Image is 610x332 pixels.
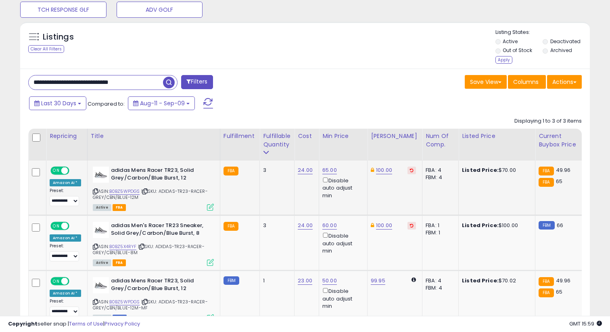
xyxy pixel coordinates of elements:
a: 65.00 [322,166,337,174]
b: Listed Price: [462,166,499,174]
div: Displaying 1 to 3 of 3 items [514,117,582,125]
span: OFF [68,167,81,174]
div: seller snap | | [8,320,140,328]
div: $70.00 [462,167,529,174]
label: Out of Stock [503,47,532,54]
span: All listings currently available for purchase on Amazon [93,204,111,211]
strong: Copyright [8,320,38,328]
label: Active [503,38,518,45]
div: $70.02 [462,277,529,284]
div: Apply [495,56,512,64]
div: Disable auto adjust min [322,231,361,255]
small: FBA [539,178,554,187]
div: Clear All Filters [28,45,64,53]
span: 2025-10-11 15:59 GMT [569,320,602,328]
i: This overrides the store level Dynamic Max Price for this listing [371,167,374,173]
div: ASIN: [93,167,214,210]
div: Amazon AI * [50,234,81,242]
span: Aug-11 - Sep-09 [140,99,185,107]
button: Filters [181,75,213,89]
small: FBA [539,288,554,297]
div: Repricing [50,132,84,140]
a: 23.00 [298,277,312,285]
label: Archived [550,47,572,54]
a: 24.00 [298,221,313,230]
small: FBA [224,222,238,231]
a: B0BZ5X4RYF [109,243,137,250]
div: FBA: 1 [426,222,452,229]
div: $100.00 [462,222,529,229]
div: Current Buybox Price [539,132,580,149]
div: Cost [298,132,315,140]
div: Preset: [50,243,81,261]
div: 1 [263,277,288,284]
a: 50.00 [322,277,337,285]
div: Disable auto adjust min [322,176,361,199]
div: Listed Price [462,132,532,140]
span: OFF [68,278,81,285]
a: 100.00 [376,221,392,230]
span: 49.96 [556,166,571,174]
a: 99.95 [371,277,385,285]
small: FBM [224,276,239,285]
span: Compared to: [88,100,125,108]
div: Num of Comp. [426,132,455,149]
div: [PERSON_NAME] [371,132,419,140]
a: 24.00 [298,166,313,174]
div: Title [91,132,217,140]
div: ASIN: [93,277,214,320]
small: FBM [539,221,554,230]
div: ASIN: [93,222,214,265]
a: B0BZ5WPDGS [109,299,140,305]
span: 65 [556,177,562,185]
span: ON [51,167,61,174]
button: Aug-11 - Sep-09 [128,96,195,110]
span: | SKU: ADIDAS-TR23-RACER-GREY/CBN/BLUE-12M [93,188,208,200]
span: ON [51,223,61,230]
div: Preset: [50,299,81,317]
div: FBA: 4 [426,277,452,284]
div: FBM: 4 [426,174,452,181]
img: 31CbD3tr8GL._SL40_.jpg [93,222,109,238]
small: FBA [539,167,554,175]
div: FBM: 1 [426,229,452,236]
div: Fulfillment [224,132,256,140]
div: Amazon AI * [50,290,81,297]
label: Deactivated [550,38,581,45]
span: ON [51,278,61,285]
span: 65 [556,288,562,296]
button: Last 30 Days [29,96,86,110]
img: 31CbD3tr8GL._SL40_.jpg [93,277,109,293]
a: B0BZ5WPDGS [109,188,140,195]
div: FBA: 4 [426,167,452,174]
span: 49.96 [556,277,571,284]
button: ADV GOLF [117,2,203,18]
div: 3 [263,222,288,229]
button: Actions [547,75,582,89]
p: Listing States: [495,29,590,36]
a: Terms of Use [69,320,103,328]
span: OFF [68,223,81,230]
div: Preset: [50,188,81,206]
b: adidas Mens Racer TR23, Solid Grey/Carbon/Blue Burst, 12 [111,167,209,184]
b: Listed Price: [462,221,499,229]
div: FBM: 4 [426,284,452,292]
i: Revert to store-level Dynamic Max Price [410,168,414,172]
div: Amazon AI * [50,179,81,186]
div: Disable auto adjust min [322,286,361,310]
b: adidas Mens Racer TR23, Solid Grey/Carbon/Blue Burst, 12 [111,277,209,294]
h5: Listings [43,31,74,43]
button: Save View [465,75,507,89]
span: | SKU: ADIDAS-TR23-RACER-GREY/CBN/BLUE-12M-MF [93,299,208,311]
span: 66 [557,221,563,229]
div: 3 [263,167,288,174]
a: 100.00 [376,166,392,174]
b: Listed Price: [462,277,499,284]
a: 60.00 [322,221,337,230]
span: All listings currently available for purchase on Amazon [93,259,111,266]
b: adidas Men's Racer TR23 Sneaker, Solid Grey/Carbon/Blue Burst, 8 [111,222,209,239]
span: | SKU: ADIDAS-TR23-RACER-GREY/CBN/BLUE-8M [93,243,205,255]
span: FBA [113,204,126,211]
small: FBA [539,277,554,286]
span: Last 30 Days [41,99,76,107]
